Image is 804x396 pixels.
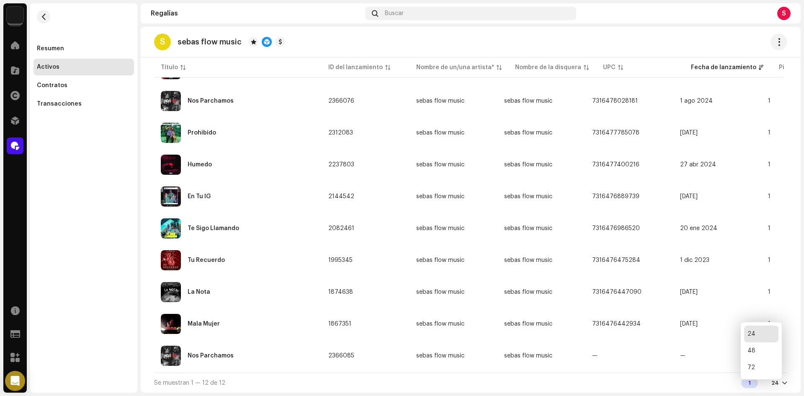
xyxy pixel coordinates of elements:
[33,59,134,75] re-m-nav-item: Activos
[161,250,181,270] img: a5838a40-ee8f-40c3-ada5-3a5b6d5e1f69
[504,98,552,104] span: sebas flow music
[416,98,491,104] span: sebas flow music
[5,371,25,391] div: Open Intercom Messenger
[7,7,23,23] img: 48257be4-38e1-423f-bf03-81300282f8d9
[416,63,494,72] div: Nombre de un/una artista*
[680,257,709,263] span: 1 dic 2023
[416,353,464,359] div: sebas flow music
[151,10,362,17] div: Regalías
[188,321,220,327] div: Mala Mujer
[416,98,464,104] div: sebas flow music
[328,63,383,72] div: ID del lanzamiento
[161,282,181,302] img: c3b5cc48-a89b-4d68-9f58-bb82f4fa3d74
[416,130,464,136] div: sebas flow music
[680,162,716,168] span: 27 abr 2024
[161,155,181,175] img: d844d99b-34b8-4c82-8456-c214b38a49e2
[680,130,698,136] span: 12 jun 2024
[328,353,354,359] span: 2366085
[416,194,464,199] div: sebas flow music
[504,257,552,263] span: sebas flow music
[188,130,216,136] div: Prohibido
[680,353,685,359] span: —
[37,64,59,70] div: Activos
[680,321,698,327] span: 6 jun 2022
[33,40,134,57] re-m-nav-item: Resumen
[416,289,464,295] div: sebas flow music
[771,380,779,386] div: 24
[504,130,552,136] span: sebas flow music
[385,10,404,17] span: Buscar
[178,38,242,47] p: sebas flow music
[161,63,178,72] div: Título
[603,63,616,72] div: UPC
[154,380,225,386] span: Se muestran 1 — 12 de 12
[188,353,234,359] div: Nos Parchamos
[504,321,552,327] span: sebas flow music
[504,194,552,199] span: sebas flow music
[744,359,778,376] div: 72
[37,45,64,52] div: Resumen
[188,98,234,104] div: Nos Parchamos
[515,63,581,72] div: Nombre de la disquera
[416,194,491,199] span: sebas flow music
[416,162,491,168] span: sebas flow music
[188,162,212,168] div: Humedo
[328,225,354,231] span: 2082461
[504,162,552,168] span: sebas flow music
[680,98,713,104] span: 1 ago 2024
[592,162,639,168] span: 7316477400216
[416,289,491,295] span: sebas flow music
[328,257,353,263] span: 1995345
[161,346,181,366] img: e3cc54d8-53a3-4fbb-9776-859a64102d3c
[416,257,491,263] span: sebas flow music
[592,257,640,263] span: 7316476475284
[504,289,552,295] span: sebas flow music
[592,321,641,327] span: 7316476442934
[416,321,491,327] span: sebas flow music
[592,225,640,231] span: 7316476986520
[592,353,598,359] span: —
[416,225,491,231] span: sebas flow music
[592,194,639,199] span: 7316476889739
[777,7,791,20] div: S
[504,353,552,359] span: sebas flow music
[328,321,351,327] span: 1867351
[592,98,638,104] span: 7316478028181
[416,353,491,359] span: sebas flow music
[416,257,464,263] div: sebas flow music
[592,130,639,136] span: 7316477785078
[188,257,225,263] div: Tu Recuerdo
[328,130,353,136] span: 2312083
[188,194,211,199] div: En Tu IG
[33,77,134,94] re-m-nav-item: Contratos
[154,34,171,50] div: S
[33,96,134,112] re-m-nav-item: Transacciones
[416,162,464,168] div: sebas flow music
[680,289,698,295] span: 22 sept 2023
[328,289,353,295] span: 1874638
[161,123,181,143] img: 29ce47d4-fa44-4c7c-9a92-c3f9703490c3
[416,225,464,231] div: sebas flow music
[691,63,756,72] div: Fecha de lanzamiento
[328,194,354,199] span: 2144542
[592,289,642,295] span: 7316476447090
[328,98,354,104] span: 2366076
[744,342,778,359] div: 48
[161,91,181,111] img: b8524e62-fae3-4073-9a0f-586dfb19d7ad
[161,218,181,238] img: e4698b61-ee64-473d-b2df-206c139fb794
[741,378,758,388] div: 1
[416,321,464,327] div: sebas flow music
[504,225,552,231] span: sebas flow music
[161,186,181,207] img: 1f090c86-107f-4f9a-93c8-a91e6df3fcce
[416,130,491,136] span: sebas flow music
[188,289,210,295] div: La Nota
[680,194,698,199] span: 2 mar 2024
[37,82,67,89] div: Contratos
[37,101,82,107] div: Transacciones
[328,162,354,168] span: 2237803
[161,314,181,334] img: 57f71b76-5e3f-4494-a8cf-2b260f149e16
[188,225,239,231] div: Te Sigo Llamando
[680,225,717,231] span: 20 ene 2024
